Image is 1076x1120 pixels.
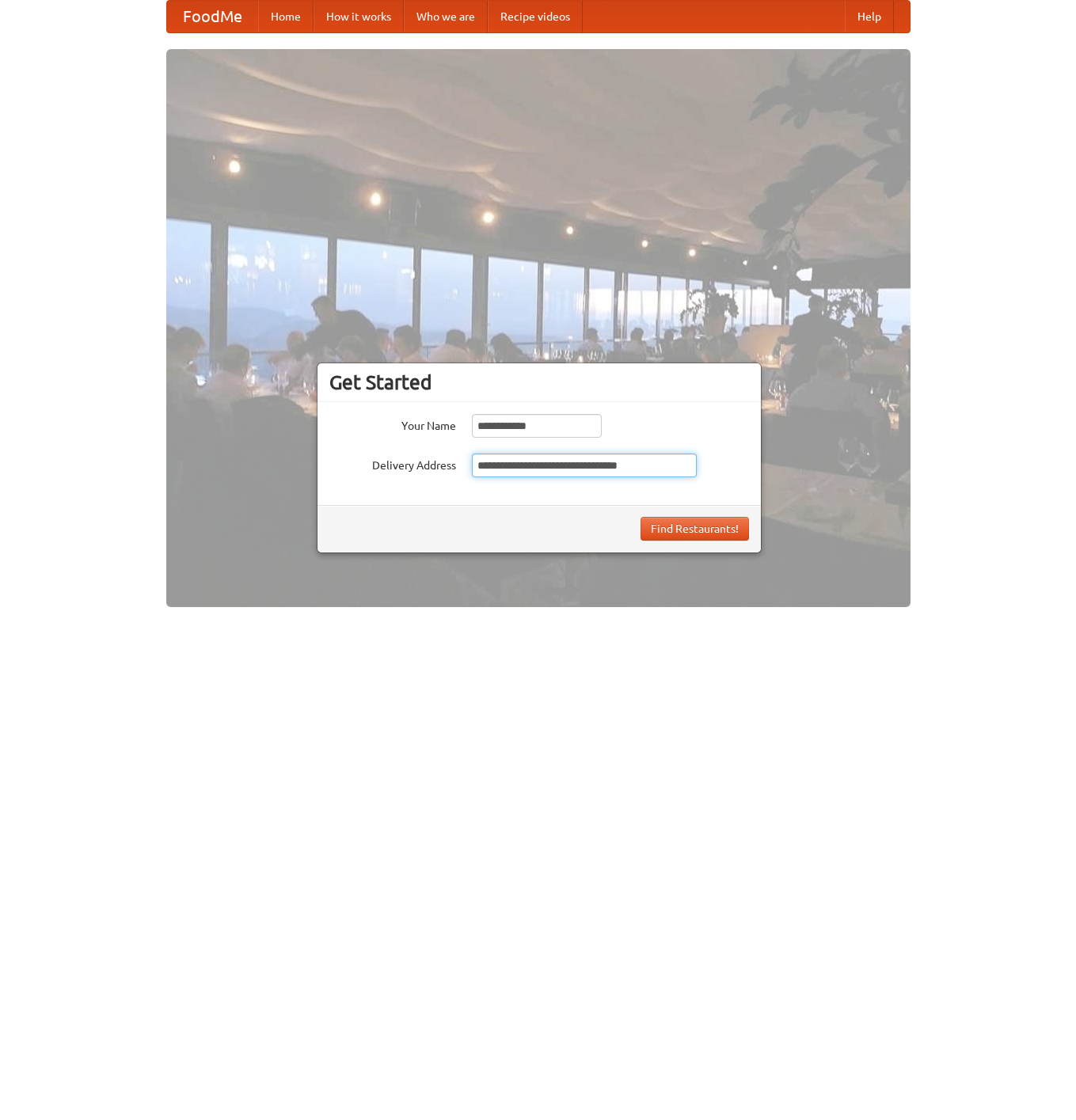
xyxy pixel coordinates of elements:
button: Find Restaurants! [641,517,749,541]
a: Who we are [404,1,488,32]
a: Recipe videos [488,1,583,32]
a: Help [845,1,894,32]
label: Delivery Address [329,454,456,473]
a: How it works [314,1,404,32]
label: Your Name [329,414,456,434]
a: Home [258,1,314,32]
a: FoodMe [167,1,258,32]
h3: Get Started [329,370,749,394]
